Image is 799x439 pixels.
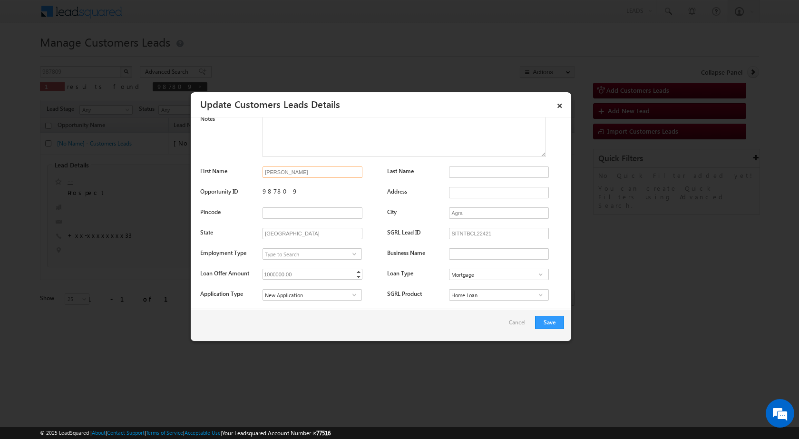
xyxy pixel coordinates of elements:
label: Opportunity ID [200,188,238,195]
button: Save [535,316,564,329]
input: Type to Search [263,289,362,301]
a: About [92,429,106,436]
span: Your Leadsquared Account Number is [222,429,331,437]
label: Pincode [200,208,221,215]
label: Last Name [387,167,414,175]
textarea: Type your message and click 'Submit' [12,88,174,285]
label: SGRL Product [387,290,422,297]
label: Loan Offer Amount [200,270,249,277]
a: Show All Items [535,290,546,300]
a: Contact Support [107,429,145,436]
label: State [200,229,213,236]
a: Update Customers Leads Details [200,97,340,110]
img: d_60004797649_company_0_60004797649 [16,50,40,62]
input: Type to Search [449,269,548,280]
label: First Name [200,167,227,175]
label: Business Name [387,249,425,256]
input: Type to Search [449,289,548,301]
label: SGRL Lead ID [387,229,421,236]
span: © 2025 LeadSquared | | | | | [40,429,331,438]
div: 1000000.00 [263,269,293,280]
label: Loan Type [387,270,413,277]
label: Notes [200,115,215,122]
a: Increment [355,269,362,274]
div: Leave a message [49,50,160,62]
input: Type to Search [263,248,362,260]
a: Acceptable Use [185,429,221,436]
a: Show All Items [348,290,360,300]
label: City [387,208,397,215]
a: Show All Items [348,249,360,259]
a: Terms of Service [146,429,183,436]
a: Decrement [355,274,362,279]
label: Address [387,188,407,195]
span: 77516 [316,429,331,437]
div: 987809 [263,187,378,200]
a: × [552,96,568,112]
label: Employment Type [200,249,246,256]
a: Cancel [509,316,530,334]
em: Submit [139,293,173,306]
div: Minimize live chat window [156,5,179,28]
a: Show All Items [535,270,546,279]
label: Application Type [200,290,243,297]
